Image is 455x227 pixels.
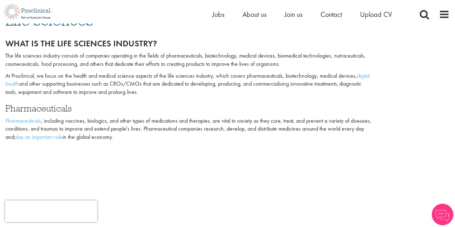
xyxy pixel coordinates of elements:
p: At Proclinical, we focus on the health and medical science aspects of the life sciences industry,... [5,72,374,97]
a: Pharmaceuticals [5,117,41,124]
a: digital health [5,72,370,88]
a: Jobs [212,10,224,19]
img: Chatbot [432,204,453,225]
p: The life sciences industry consists of companies operating in the fields of pharmaceuticals, biot... [5,52,374,68]
a: Contact [320,10,342,19]
iframe: reCAPTCHA [5,200,97,222]
a: Join us [285,10,302,19]
p: , including vaccines, biologics, and other types of medications and therapies, are vital to socie... [5,117,374,142]
a: About us [242,10,267,19]
a: play an important role [14,133,63,141]
h2: What is the life sciences industry? [5,39,374,48]
a: Upload CV [360,10,392,19]
h3: Pharmaceuticals [5,104,374,113]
